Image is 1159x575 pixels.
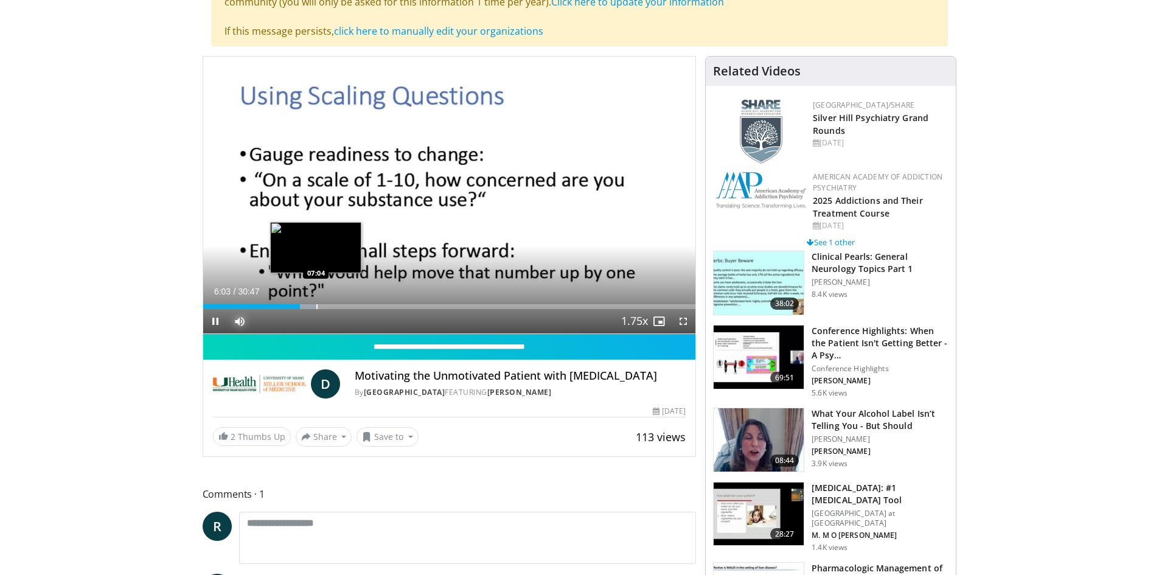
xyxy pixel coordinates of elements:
span: 08:44 [770,455,799,467]
span: 6:03 [214,287,231,296]
h3: Clinical Pearls: General Neurology Topics Part 1 [812,251,948,275]
button: Save to [357,427,419,447]
div: By FEATURING [355,387,686,398]
span: 113 views [636,430,686,444]
div: [DATE] [813,138,946,148]
img: f7c290de-70ae-47e0-9ae1-04035161c232.png.150x105_q85_autocrop_double_scale_upscale_version-0.2.png [715,172,807,209]
span: / [234,287,236,296]
p: [PERSON_NAME] [812,277,948,287]
p: [PERSON_NAME] [812,447,948,456]
h4: Related Videos [713,64,801,78]
button: Mute [228,309,252,333]
p: 1.4K views [812,543,847,552]
button: Pause [203,309,228,333]
span: Comments 1 [203,486,697,502]
a: 2025 Addictions and Their Treatment Course [813,195,923,219]
p: [GEOGRAPHIC_DATA] at [GEOGRAPHIC_DATA] [812,509,948,528]
div: [DATE] [813,220,946,231]
button: Fullscreen [671,309,695,333]
img: University of Miami [213,369,306,399]
h4: Motivating the Unmotivated Patient with [MEDICAL_DATA] [355,369,686,383]
p: 8.4K views [812,290,847,299]
h3: [MEDICAL_DATA]: #1 [MEDICAL_DATA] Tool [812,482,948,506]
img: 91ec4e47-6cc3-4d45-a77d-be3eb23d61cb.150x105_q85_crop-smart_upscale.jpg [714,251,804,315]
div: [DATE] [653,406,686,417]
span: 28:27 [770,528,799,540]
button: Playback Rate [622,309,647,333]
div: Progress Bar [203,304,696,309]
a: 28:27 [MEDICAL_DATA]: #1 [MEDICAL_DATA] Tool [GEOGRAPHIC_DATA] at [GEOGRAPHIC_DATA] M. M O [PERSO... [713,482,948,552]
a: [GEOGRAPHIC_DATA]/SHARE [813,100,914,110]
a: See 1 other [807,237,855,248]
a: [GEOGRAPHIC_DATA] [364,387,445,397]
span: 2 [231,431,235,442]
h3: What Your Alcohol Label Isn’t Telling You - But Should [812,408,948,432]
a: [PERSON_NAME] [487,387,552,397]
a: click here to manually edit your organizations [334,24,543,38]
img: 88f7a9dd-1da1-4c5c-8011-5b3372b18c1f.150x105_q85_crop-smart_upscale.jpg [714,483,804,546]
p: 3.9K views [812,459,847,469]
p: [PERSON_NAME] [812,434,948,444]
p: [PERSON_NAME] [812,376,948,386]
video-js: Video Player [203,57,696,334]
img: 4362ec9e-0993-4580-bfd4-8e18d57e1d49.150x105_q85_crop-smart_upscale.jpg [714,326,804,389]
a: Silver Hill Psychiatry Grand Rounds [813,112,928,136]
a: American Academy of Addiction Psychiatry [813,172,942,193]
p: M. M O [PERSON_NAME] [812,531,948,540]
a: 38:02 Clinical Pearls: General Neurology Topics Part 1 [PERSON_NAME] 8.4K views [713,251,948,315]
h3: Conference Highlights: When the Patient Isn't Getting Better - A Psy… [812,325,948,361]
p: 5.6K views [812,388,847,398]
button: Enable picture-in-picture mode [647,309,671,333]
a: D [311,369,340,399]
p: Conference Highlights [812,364,948,374]
a: 69:51 Conference Highlights: When the Patient Isn't Getting Better - A Psy… Conference Highlights... [713,325,948,398]
img: 09bfd019-53f6-42aa-b76c-a75434d8b29a.150x105_q85_crop-smart_upscale.jpg [714,408,804,472]
span: 69:51 [770,372,799,384]
span: 38:02 [770,298,799,310]
span: 30:47 [238,287,259,296]
a: R [203,512,232,541]
button: Share [296,427,352,447]
a: 2 Thumbs Up [213,427,291,446]
img: image.jpeg [270,222,361,273]
a: 08:44 What Your Alcohol Label Isn’t Telling You - But Should [PERSON_NAME] [PERSON_NAME] 3.9K views [713,408,948,472]
img: f8aaeb6d-318f-4fcf-bd1d-54ce21f29e87.png.150x105_q85_autocrop_double_scale_upscale_version-0.2.png [740,100,782,164]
